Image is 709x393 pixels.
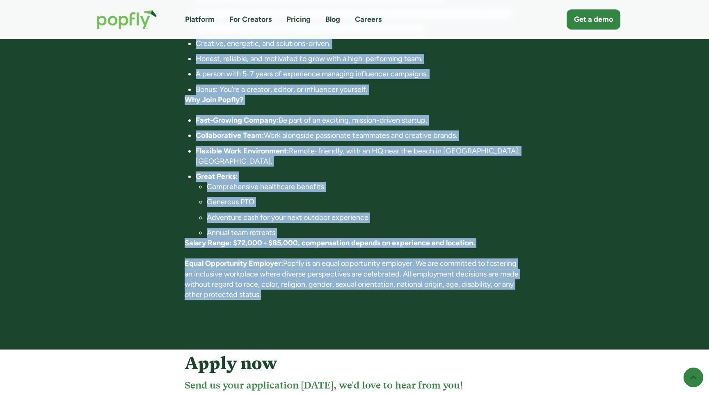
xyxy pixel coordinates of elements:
li: Generous PTO [207,197,525,207]
strong: Fast-Growing Company: [196,116,279,125]
li: Honest, reliable, and motivated to grow with a high-performing team. [196,54,525,64]
li: Comprehensive healthcare benefits [207,182,525,192]
div: Get a demo [574,14,613,25]
a: Blog [325,14,340,25]
strong: Salary Range: $72,000 - $85,000, compensation depends on experience and location. [185,238,475,247]
strong: Flexible Work Environment: [196,146,289,155]
strong: Equal Opportunity Employer: [185,259,283,268]
strong: Why Join Popfly? [185,95,243,104]
li: Bonus: You’re a creator, editor, or influencer yourself. [196,85,525,95]
a: For Creators [229,14,272,25]
strong: Great Perks: [196,172,238,181]
a: home [89,2,165,37]
li: Be part of an exciting, mission-driven startup. [196,115,525,126]
a: Platform [185,14,215,25]
li: Remote-friendly, with an HQ near the beach in [GEOGRAPHIC_DATA], [GEOGRAPHIC_DATA]. [196,146,525,167]
h4: Send us your application [DATE], we'd love to hear from you! [185,379,525,392]
li: Annual team retreats [207,228,525,238]
li: A person with 5-7 years of experience managing influencer campaigns. [196,69,525,79]
a: Careers [355,14,382,25]
p: Popfly is an equal opportunity employer. We are committed to fostering an inclusive workplace whe... [185,258,525,300]
h4: Apply now [185,354,525,373]
li: Adventure cash for your next outdoor experience [207,212,525,223]
strong: Collaborative Team: [196,131,264,140]
li: Creative, energetic, and solutions-driven. [196,39,525,49]
a: Pricing [286,14,311,25]
li: Work alongside passionate teammates and creative brands. [196,130,525,141]
a: Get a demo [567,9,620,30]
